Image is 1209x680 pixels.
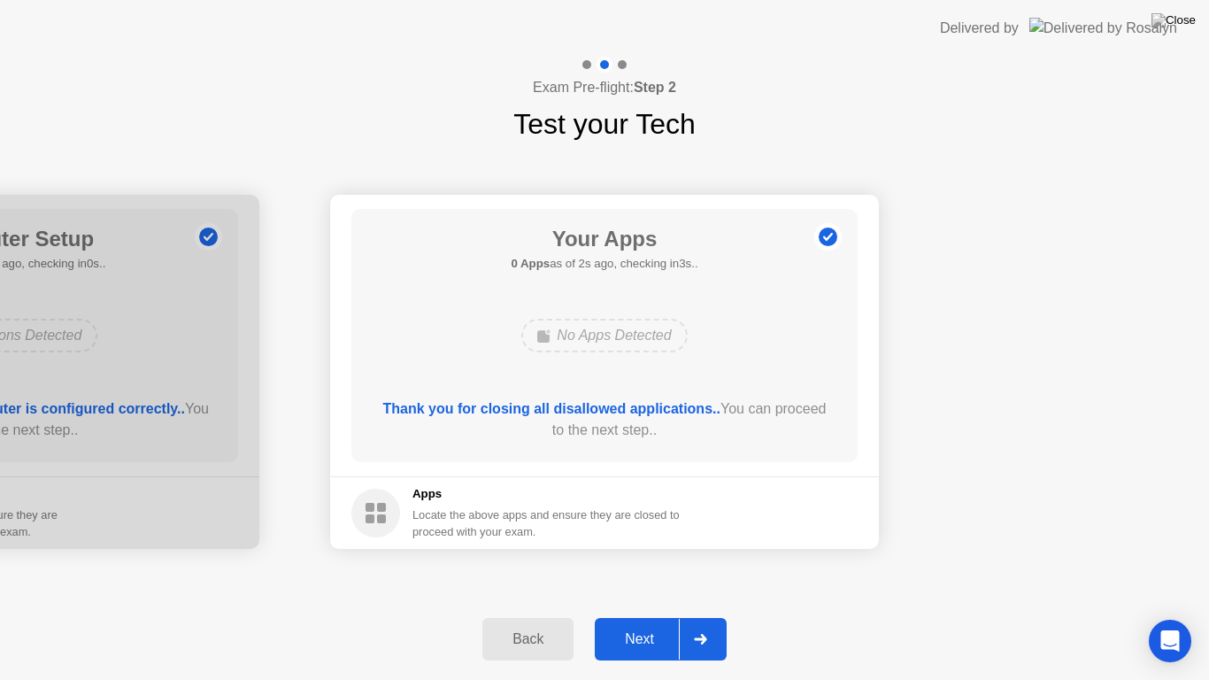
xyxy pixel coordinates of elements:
div: Locate the above apps and ensure they are closed to proceed with your exam. [412,506,681,540]
h5: as of 2s ago, checking in3s.. [511,255,697,273]
div: Back [488,631,568,647]
div: No Apps Detected [521,319,687,352]
div: Next [600,631,679,647]
h1: Test your Tech [513,103,696,145]
b: 0 Apps [511,257,550,270]
img: Close [1151,13,1196,27]
img: Delivered by Rosalyn [1029,18,1177,38]
div: Delivered by [940,18,1019,39]
b: Step 2 [634,80,676,95]
h1: Your Apps [511,223,697,255]
button: Next [595,618,727,661]
b: Thank you for closing all disallowed applications.. [383,401,720,416]
div: You can proceed to the next step.. [377,398,833,441]
div: Open Intercom Messenger [1149,620,1191,662]
h4: Exam Pre-flight: [533,77,676,98]
button: Back [482,618,574,661]
h5: Apps [412,485,681,503]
